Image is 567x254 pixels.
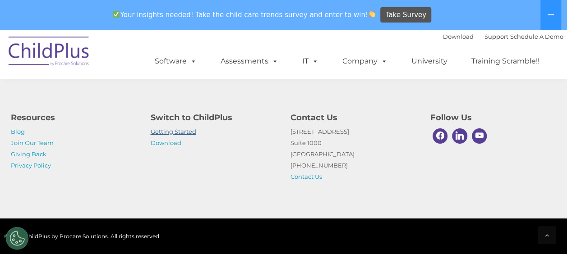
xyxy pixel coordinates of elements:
[430,126,450,146] a: Facebook
[212,52,287,70] a: Assessments
[369,11,375,18] img: 👏
[4,30,94,75] img: ChildPlus by Procare Solutions
[113,11,120,18] img: ✅
[290,173,322,180] a: Contact Us
[450,126,470,146] a: Linkedin
[333,52,396,70] a: Company
[290,111,417,124] h4: Contact Us
[6,227,28,249] button: Cookies Settings
[430,111,557,124] h4: Follow Us
[11,128,25,135] a: Blog
[510,33,563,40] a: Schedule A Demo
[125,96,164,103] span: Phone number
[443,33,563,40] font: |
[443,33,474,40] a: Download
[11,162,51,169] a: Privacy Policy
[11,111,137,124] h4: Resources
[11,139,54,146] a: Join Our Team
[146,52,206,70] a: Software
[125,59,153,66] span: Last name
[470,126,489,146] a: Youtube
[462,52,549,70] a: Training Scramble!!
[151,139,181,146] a: Download
[290,126,417,182] p: [STREET_ADDRESS] Suite 1000 [GEOGRAPHIC_DATA] [PHONE_NUMBER]
[151,111,277,124] h4: Switch to ChildPlus
[11,150,46,158] a: Giving Back
[4,233,161,240] span: © 2025 ChildPlus by Procare Solutions. All rights reserved.
[380,7,431,23] a: Take Survey
[402,52,456,70] a: University
[386,7,426,23] span: Take Survey
[293,52,327,70] a: IT
[484,33,508,40] a: Support
[151,128,196,135] a: Getting Started
[109,6,379,23] span: Your insights needed! Take the child care trends survey and enter to win!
